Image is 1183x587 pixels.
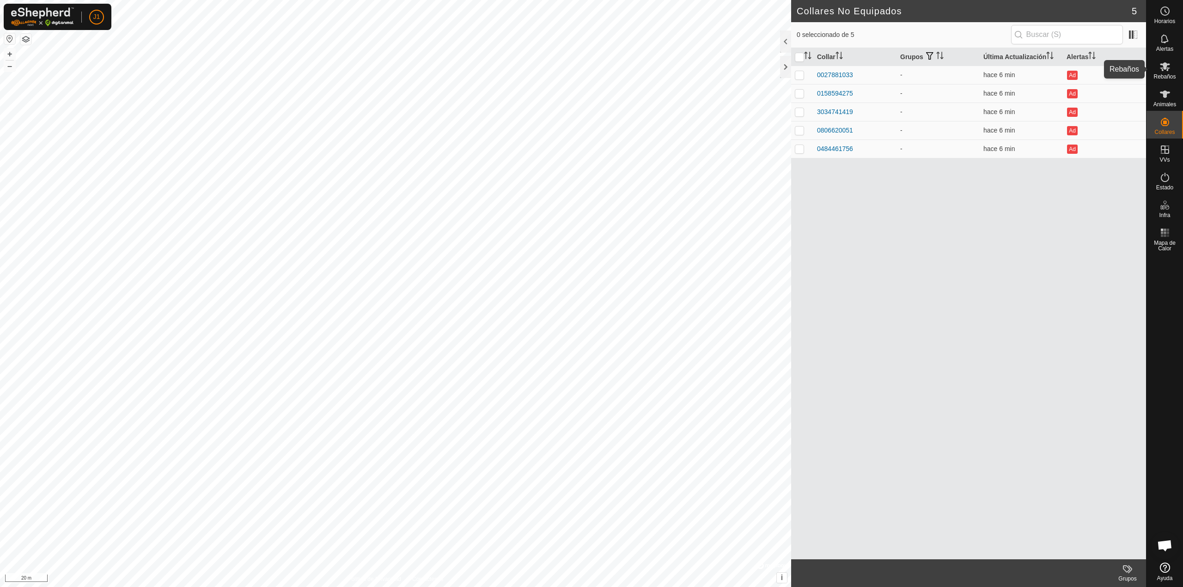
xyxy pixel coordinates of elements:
[1067,108,1077,117] button: Ad
[1088,53,1096,61] p-sorticon: Activar para ordenar
[1067,89,1077,98] button: Ad
[20,34,31,45] button: Capas del Mapa
[1159,212,1170,218] span: Infra
[1067,145,1077,154] button: Ad
[817,144,853,154] div: 0484461756
[817,89,853,98] div: 0158594275
[1151,532,1179,559] div: Chat abierto
[983,71,1015,79] span: 14 oct 2025, 11:19
[896,66,980,84] td: -
[1132,4,1137,18] span: 5
[1149,240,1181,251] span: Mapa de Calor
[1157,575,1173,581] span: Ayuda
[1154,18,1175,24] span: Horarios
[1063,48,1146,66] th: Alertas
[1109,575,1146,583] div: Grupos
[1067,71,1077,80] button: Ad
[777,573,787,583] button: i
[896,121,980,139] td: -
[1154,129,1175,135] span: Collares
[980,48,1063,66] th: Última Actualización
[983,90,1015,97] span: 14 oct 2025, 11:19
[1156,185,1173,190] span: Estado
[797,30,1011,40] span: 0 seleccionado de 5
[1159,157,1170,163] span: VVs
[817,126,853,135] div: 0806620051
[1156,46,1173,52] span: Alertas
[11,7,74,26] img: Logo Gallagher
[1153,102,1176,107] span: Animales
[1011,25,1123,44] input: Buscar (S)
[817,107,853,117] div: 3034741419
[817,70,853,80] div: 0027881033
[781,574,783,581] span: i
[896,84,980,103] td: -
[835,53,843,61] p-sorticon: Activar para ordenar
[896,48,980,66] th: Grupos
[412,575,443,583] a: Contáctenos
[896,103,980,121] td: -
[1067,126,1077,135] button: Ad
[804,53,811,61] p-sorticon: Activar para ordenar
[4,33,15,44] button: Restablecer Mapa
[1153,74,1176,79] span: Rebaños
[93,12,100,22] span: J1
[1146,559,1183,585] a: Ayuda
[348,575,401,583] a: Política de Privacidad
[1046,53,1054,61] p-sorticon: Activar para ordenar
[813,48,896,66] th: Collar
[4,48,15,60] button: +
[4,61,15,72] button: –
[983,127,1015,134] span: 14 oct 2025, 11:19
[797,6,1132,17] h2: Collares No Equipados
[983,108,1015,115] span: 14 oct 2025, 11:19
[896,139,980,158] td: -
[936,53,944,61] p-sorticon: Activar para ordenar
[983,145,1015,152] span: 14 oct 2025, 11:19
